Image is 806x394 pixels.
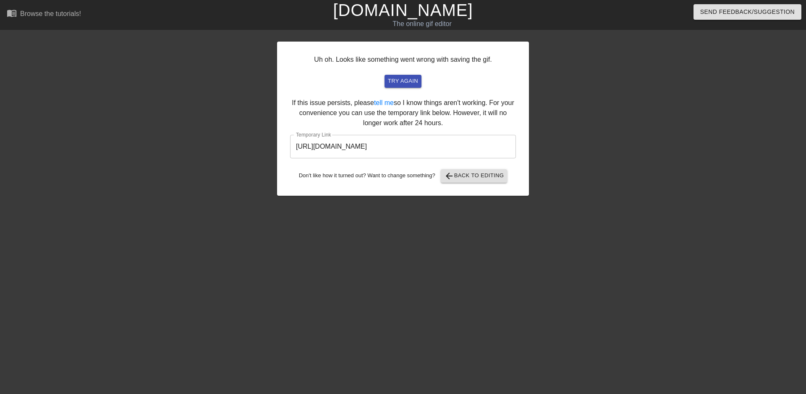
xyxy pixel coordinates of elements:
[374,99,394,106] a: tell me
[333,1,473,19] a: [DOMAIN_NAME]
[20,10,81,17] div: Browse the tutorials!
[7,8,17,18] span: menu_book
[277,42,529,196] div: Uh oh. Looks like something went wrong with saving the gif. If this issue persists, please so I k...
[441,169,508,183] button: Back to Editing
[693,4,801,20] button: Send Feedback/Suggestion
[388,76,418,86] span: try again
[385,75,421,88] button: try again
[290,169,516,183] div: Don't like how it turned out? Want to change something?
[444,171,454,181] span: arrow_back
[700,7,795,17] span: Send Feedback/Suggestion
[7,8,81,21] a: Browse the tutorials!
[444,171,504,181] span: Back to Editing
[290,135,516,158] input: bare
[273,19,571,29] div: The online gif editor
